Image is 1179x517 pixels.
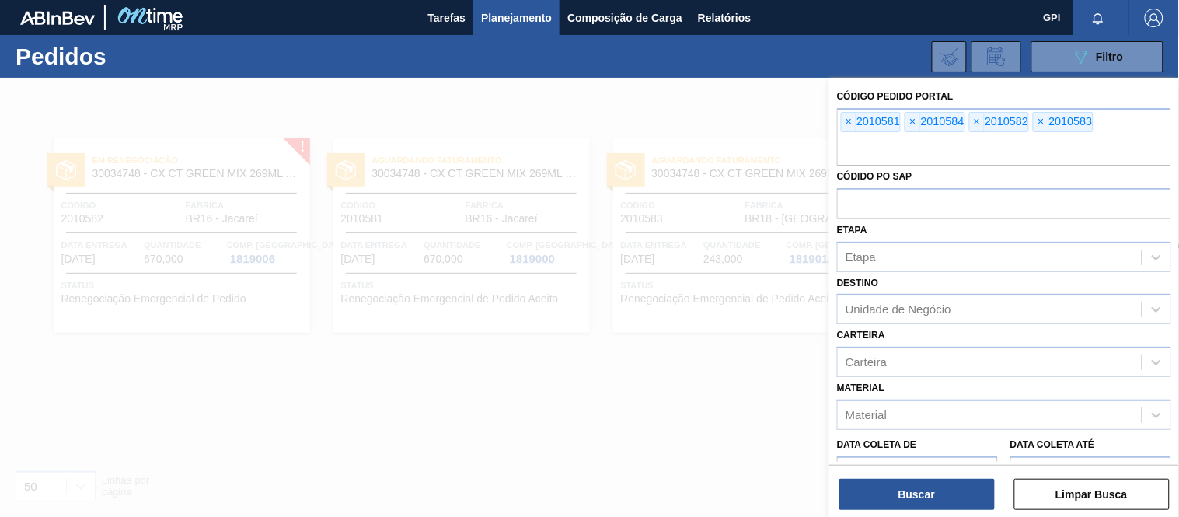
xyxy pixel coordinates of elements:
button: Notificações [1073,7,1123,29]
div: Solicitação de Revisão de Pedidos [971,41,1021,72]
img: Logout [1145,9,1163,27]
label: Código Pedido Portal [837,91,954,102]
div: 2010584 [905,112,964,132]
img: TNhmsLtSVTkK8tSr43FrP2fwEKptu5GPRR3wAAAABJRU5ErkJggg== [20,11,95,25]
span: Relatórios [698,9,751,27]
span: Planejamento [481,9,552,27]
div: 2010581 [841,112,901,132]
div: Unidade de Negócio [846,303,951,316]
div: Carteira [846,356,887,369]
span: Filtro [1097,51,1124,63]
span: Tarefas [427,9,466,27]
label: Códido PO SAP [837,171,912,182]
div: 2010583 [1033,112,1093,132]
div: Etapa [846,250,876,264]
span: × [1034,113,1048,131]
label: Material [837,383,884,393]
label: Carteira [837,330,885,341]
div: Material [846,408,887,421]
h1: Pedidos [16,47,239,65]
div: Importar Negociações dos Pedidos [932,41,967,72]
input: dd/mm/yyyy [837,456,998,487]
label: Destino [837,278,878,288]
div: 2010582 [969,112,1029,132]
span: × [970,113,985,131]
input: dd/mm/yyyy [1010,456,1171,487]
span: Composição de Carga [567,9,682,27]
span: × [905,113,920,131]
label: Data coleta até [1010,439,1094,450]
label: Data coleta de [837,439,916,450]
button: Filtro [1031,41,1163,72]
span: × [842,113,856,131]
label: Etapa [837,225,867,236]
